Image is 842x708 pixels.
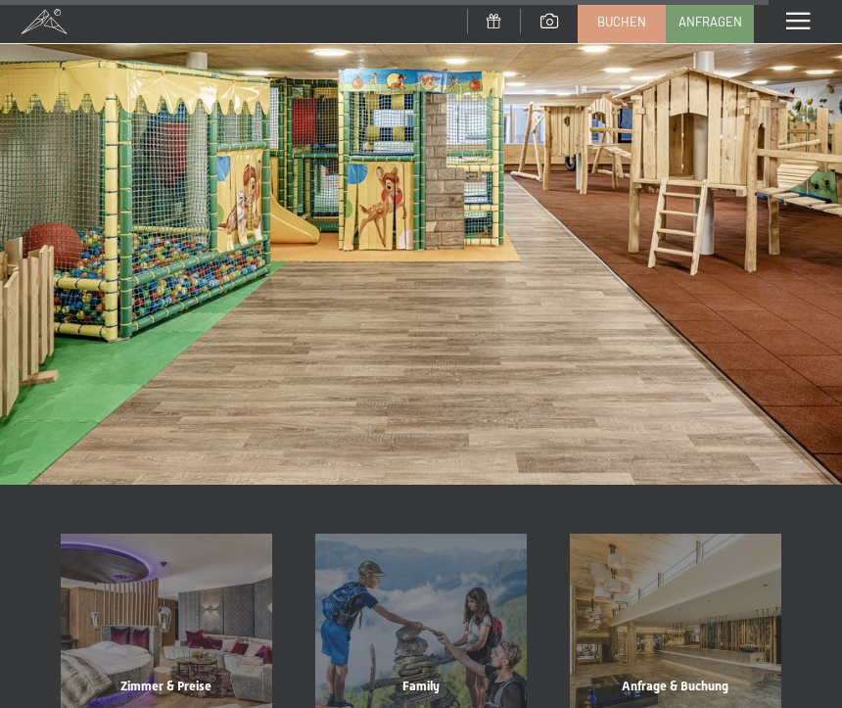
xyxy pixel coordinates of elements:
span: Buchen [597,13,646,30]
a: Buchen [579,1,665,42]
span: Anfrage & Buchung [622,679,728,693]
span: Family [402,679,440,693]
span: Zimmer & Preise [120,679,211,693]
span: Anfragen [678,13,742,30]
a: Anfragen [667,1,753,42]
